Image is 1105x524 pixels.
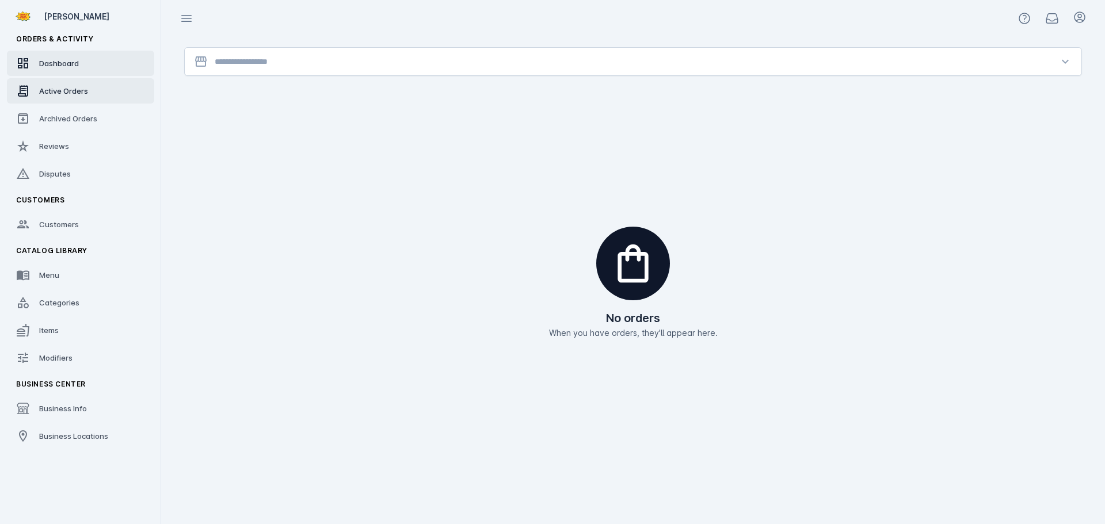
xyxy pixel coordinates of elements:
[39,169,71,178] span: Disputes
[7,51,154,76] a: Dashboard
[7,212,154,237] a: Customers
[215,55,1051,68] input: Location
[16,380,86,388] span: Business Center
[39,326,59,335] span: Items
[7,318,154,343] a: Items
[39,270,59,280] span: Menu
[39,114,97,123] span: Archived Orders
[16,196,64,204] span: Customers
[16,246,87,255] span: Catalog Library
[7,133,154,159] a: Reviews
[549,327,718,339] p: When you have orders, they'll appear here.
[39,431,108,441] span: Business Locations
[39,298,79,307] span: Categories
[39,353,73,362] span: Modifiers
[7,396,154,421] a: Business Info
[39,59,79,68] span: Dashboard
[39,141,69,151] span: Reviews
[7,78,154,104] a: Active Orders
[44,10,150,22] div: [PERSON_NAME]
[7,262,154,288] a: Menu
[7,345,154,370] a: Modifiers
[7,423,154,449] a: Business Locations
[7,161,154,186] a: Disputes
[7,106,154,131] a: Archived Orders
[39,86,88,95] span: Active Orders
[7,290,154,315] a: Categories
[39,220,79,229] span: Customers
[606,309,660,327] h2: No orders
[39,404,87,413] span: Business Info
[16,35,93,43] span: Orders & Activity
